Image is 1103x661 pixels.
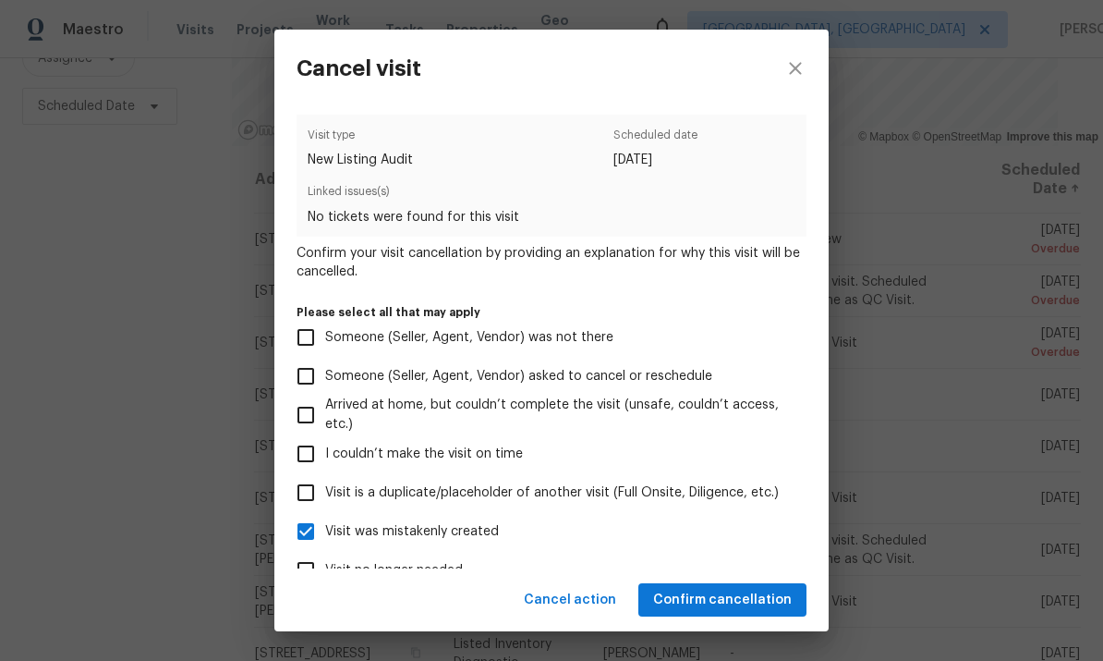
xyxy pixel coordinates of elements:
span: Confirm cancellation [653,589,792,612]
button: close [762,30,829,107]
span: Confirm your visit cancellation by providing an explanation for why this visit will be cancelled. [297,244,806,281]
span: Scheduled date [613,126,697,151]
button: Confirm cancellation [638,583,806,618]
span: [DATE] [613,151,697,169]
span: Someone (Seller, Agent, Vendor) was not there [325,328,613,348]
span: I couldn’t make the visit on time [325,445,523,464]
button: Cancel action [516,583,624,618]
h3: Cancel visit [297,55,421,81]
span: Arrived at home, but couldn’t complete the visit (unsafe, couldn’t access, etc.) [325,396,792,435]
span: Visit was mistakenly created [325,522,499,542]
span: Someone (Seller, Agent, Vendor) asked to cancel or reschedule [325,367,712,386]
span: Cancel action [524,589,616,612]
span: Visit type [308,126,413,151]
span: Visit no longer needed [325,561,463,581]
span: Visit is a duplicate/placeholder of another visit (Full Onsite, Diligence, etc.) [325,484,779,503]
span: Linked issues(s) [308,182,795,207]
label: Please select all that may apply [297,307,806,318]
span: New Listing Audit [308,151,413,169]
span: No tickets were found for this visit [308,208,795,226]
